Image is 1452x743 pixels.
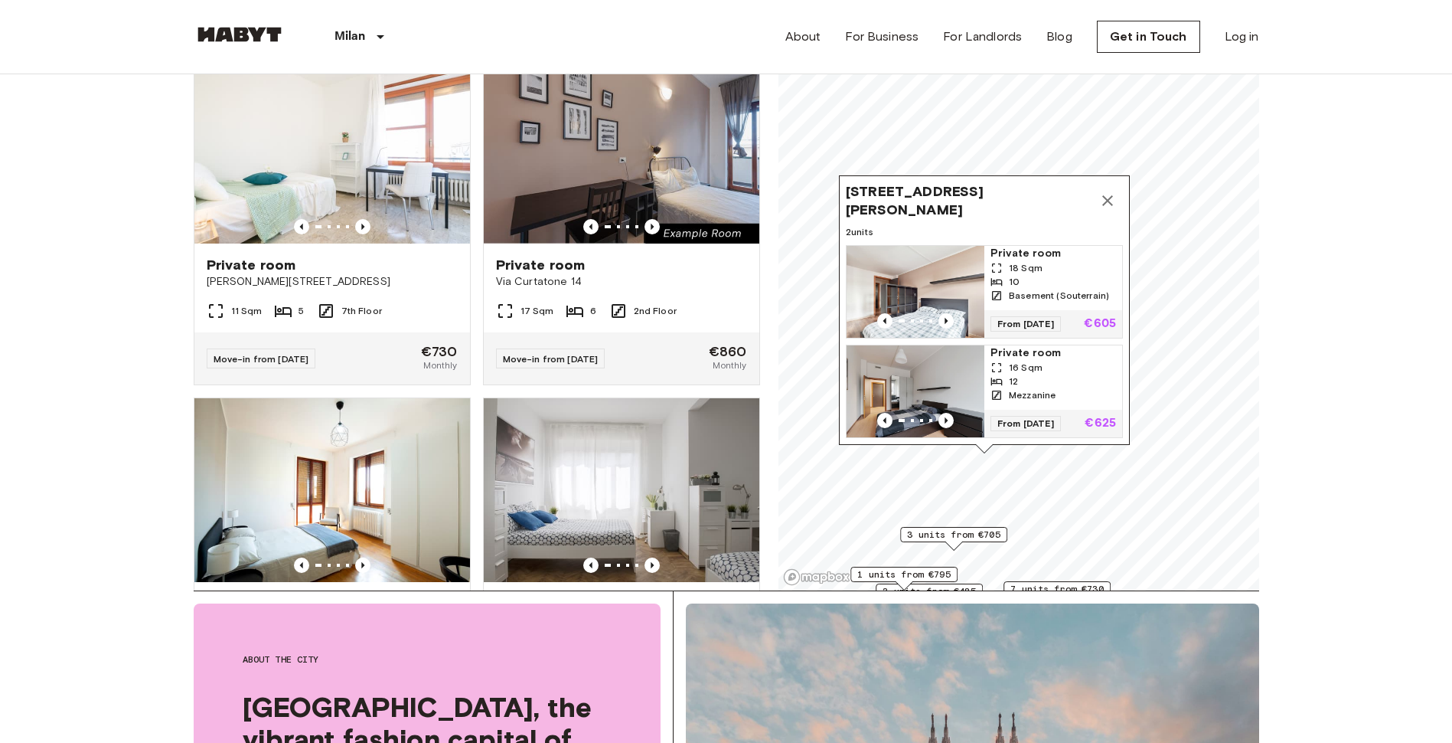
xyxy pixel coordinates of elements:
a: Blog [1046,28,1072,46]
a: Marketing picture of unit IT-14-030-002-06HPrevious imagePrevious imagePrivate roomVia Curtatone ... [483,59,760,385]
button: Previous image [583,219,599,234]
span: 3 units from €485 [883,584,976,598]
button: Previous image [938,313,954,329]
span: Private room [990,345,1116,361]
a: Marketing picture of unit IT-14-039-002-06HPrevious imagePrevious imagePrivate room18 Sqm10Baseme... [846,245,1123,339]
span: Mezzanine [1009,388,1056,402]
a: Get in Touch [1097,21,1200,53]
span: 11 Sqm [231,304,263,318]
span: Via Curtatone 14 [496,274,747,290]
span: Monthly [713,358,746,372]
div: Map marker [1003,581,1111,605]
button: Previous image [877,313,892,329]
a: For Business [845,28,919,46]
span: 17 Sqm [520,304,554,318]
a: For Landlords [943,28,1022,46]
div: Map marker [900,527,1007,551]
span: 3 units from €705 [907,528,1000,542]
button: Previous image [644,558,660,573]
span: €730 [421,345,458,358]
button: Previous image [877,413,892,428]
span: €860 [709,345,747,358]
img: Marketing picture of unit IT-14-026-002-02H [484,398,759,582]
button: Previous image [355,219,370,234]
span: Move-in from [DATE] [214,353,309,365]
p: €625 [1085,417,1116,430]
div: Map marker [839,175,1130,453]
div: Map marker [876,584,983,607]
a: Mapbox logo [783,568,850,586]
span: Private room [207,256,296,274]
span: 12 [1009,375,1018,388]
span: 16 Sqm [1009,361,1043,375]
span: From [DATE] [990,416,1061,431]
span: Monthly [423,358,457,372]
a: About [785,28,821,46]
span: 1 units from €795 [857,568,951,581]
button: Previous image [355,558,370,573]
a: Log in [1225,28,1259,46]
img: Marketing picture of unit IT-14-039-004-07H [847,345,984,437]
span: Basement (Souterrain) [1009,289,1109,303]
p: €605 [1084,318,1116,330]
span: Private room [990,246,1116,261]
span: 2nd Floor [634,304,677,318]
a: Marketing picture of unit IT-14-048-001-03HPrevious imagePrevious imagePrivate room[PERSON_NAME][... [194,59,471,385]
span: About the city [243,653,612,666]
button: Previous image [583,558,599,573]
img: Marketing picture of unit IT-14-030-002-06H [484,60,759,244]
a: Marketing picture of unit IT-14-055-010-002HPrevious imagePrevious imagePrivate roomVia Privata [... [194,398,471,724]
span: 18 Sqm [1009,261,1043,275]
img: Marketing picture of unit IT-14-055-010-002H [194,398,470,582]
button: Previous image [294,219,309,234]
div: Map marker [850,567,958,591]
button: Previous image [294,558,309,573]
span: Private room [496,256,586,274]
span: [PERSON_NAME][STREET_ADDRESS] [207,274,458,290]
span: 2 units [846,225,1123,239]
span: 7th Floor [341,304,382,318]
button: Previous image [644,219,660,234]
img: Habyt [194,27,286,42]
span: 5 [299,304,304,318]
a: Marketing picture of unit IT-14-039-004-07HPrevious imagePrevious imagePrivate room16 Sqm12Mezzan... [846,345,1123,438]
a: Marketing picture of unit IT-14-026-002-02HPrevious imagePrevious imageShared room[STREET_ADDRESS... [483,398,760,724]
span: 6 [590,304,596,318]
img: Marketing picture of unit IT-14-048-001-03H [194,60,470,244]
span: 7 units from €730 [1010,582,1104,596]
span: 10 [1009,275,1020,289]
p: Milan [334,28,366,46]
button: Previous image [938,413,954,428]
span: From [DATE] [990,316,1061,332]
img: Marketing picture of unit IT-14-039-002-06H [847,246,984,338]
span: Move-in from [DATE] [503,353,599,365]
span: [STREET_ADDRESS][PERSON_NAME] [846,182,1092,219]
